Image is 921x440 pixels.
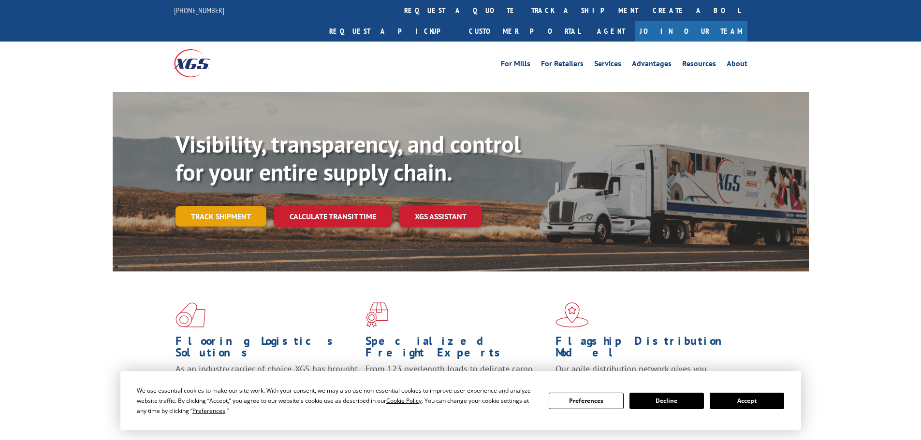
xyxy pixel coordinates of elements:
[635,21,747,42] a: Join Our Team
[556,302,589,327] img: xgs-icon-flagship-distribution-model-red
[629,393,704,409] button: Decline
[710,393,784,409] button: Accept
[137,385,537,416] div: We use essential cookies to make our site work. With your consent, we may also use non-essential ...
[274,206,392,227] a: Calculate transit time
[549,393,623,409] button: Preferences
[682,60,716,71] a: Resources
[501,60,530,71] a: For Mills
[175,129,521,187] b: Visibility, transparency, and control for your entire supply chain.
[175,335,358,363] h1: Flooring Logistics Solutions
[632,60,672,71] a: Advantages
[365,302,388,327] img: xgs-icon-focused-on-flooring-red
[386,397,422,405] span: Cookie Policy
[556,335,738,363] h1: Flagship Distribution Model
[365,363,548,406] p: From 123 overlength loads to delicate cargo, our experienced staff knows the best way to move you...
[192,407,225,415] span: Preferences
[556,363,733,386] span: Our agile distribution network gives you nationwide inventory management on demand.
[175,363,358,397] span: As an industry carrier of choice, XGS has brought innovation and dedication to flooring logistics...
[120,371,801,430] div: Cookie Consent Prompt
[175,302,205,327] img: xgs-icon-total-supply-chain-intelligence-red
[462,21,587,42] a: Customer Portal
[727,60,747,71] a: About
[594,60,621,71] a: Services
[175,206,266,227] a: Track shipment
[322,21,462,42] a: Request a pickup
[365,335,548,363] h1: Specialized Freight Experts
[541,60,584,71] a: For Retailers
[399,206,482,227] a: XGS ASSISTANT
[174,5,224,15] a: [PHONE_NUMBER]
[587,21,635,42] a: Agent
